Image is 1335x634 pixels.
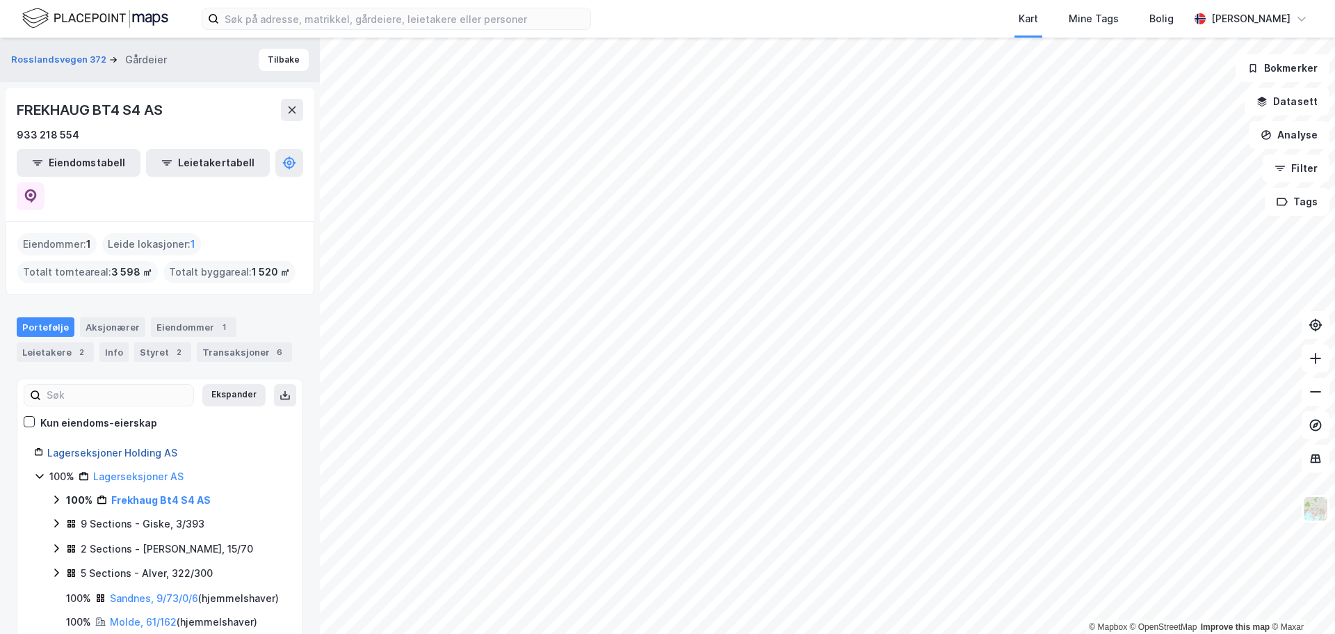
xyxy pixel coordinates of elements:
a: Improve this map [1201,622,1270,632]
a: Lagerseksjoner AS [93,470,184,482]
div: Aksjonærer [80,317,145,337]
div: Kun eiendoms-eierskap [40,415,157,431]
span: 3 598 ㎡ [111,264,152,280]
a: Sandnes, 9/73/0/6 [110,592,198,604]
button: Rosslandsvegen 372 [11,53,109,67]
input: Søk [41,385,193,406]
button: Filter [1263,154,1329,182]
button: Tilbake [259,49,309,71]
div: Leietakere [17,342,94,362]
button: Datasett [1245,88,1329,116]
div: 1 [217,320,231,334]
button: Bokmerker [1236,54,1329,82]
div: Styret [134,342,191,362]
div: 2 Sections - [PERSON_NAME], 15/70 [81,541,253,557]
a: Molde, 61/162 [110,616,177,628]
button: Tags [1265,188,1329,216]
div: Kontrollprogram for chat [1265,567,1335,634]
div: Leide lokasjoner : [102,233,201,255]
div: 9 Sections - Giske, 3/393 [81,516,204,532]
div: 100% [66,614,91,631]
div: FREKHAUG BT4 S4 AS [17,99,165,121]
div: ( hjemmelshaver ) [110,614,257,631]
img: logo.f888ab2527a4732fd821a326f86c7f29.svg [22,6,168,31]
div: [PERSON_NAME] [1211,10,1290,27]
div: Totalt tomteareal : [17,261,158,283]
button: Analyse [1249,121,1329,149]
div: Eiendommer : [17,233,97,255]
iframe: Chat Widget [1265,567,1335,634]
div: Bolig [1149,10,1174,27]
div: 2 [74,345,88,359]
div: Gårdeier [125,51,167,68]
div: Eiendommer [151,317,236,337]
div: 2 [172,345,186,359]
div: Transaksjoner [197,342,292,362]
div: Mine Tags [1069,10,1119,27]
a: Mapbox [1089,622,1127,632]
div: 100% [49,468,74,485]
div: 933 218 554 [17,127,79,143]
input: Søk på adresse, matrikkel, gårdeiere, leietakere eller personer [219,8,590,29]
button: Leietakertabell [146,149,270,177]
span: 1 [191,236,195,253]
div: Info [99,342,129,362]
div: 6 [273,345,286,359]
button: Ekspander [202,384,266,406]
img: Z [1302,496,1329,522]
div: 5 Sections - Alver, 322/300 [81,565,213,582]
div: Totalt byggareal : [163,261,296,283]
button: Eiendomstabell [17,149,140,177]
a: OpenStreetMap [1130,622,1197,632]
a: Lagerseksjoner Holding AS [47,447,177,459]
span: 1 520 ㎡ [252,264,290,280]
span: 1 [86,236,91,253]
div: 100% [66,590,91,607]
a: Frekhaug Bt4 S4 AS [111,494,211,506]
div: Kart [1019,10,1038,27]
div: Portefølje [17,317,74,337]
div: 100% [66,492,92,509]
div: ( hjemmelshaver ) [110,590,279,607]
